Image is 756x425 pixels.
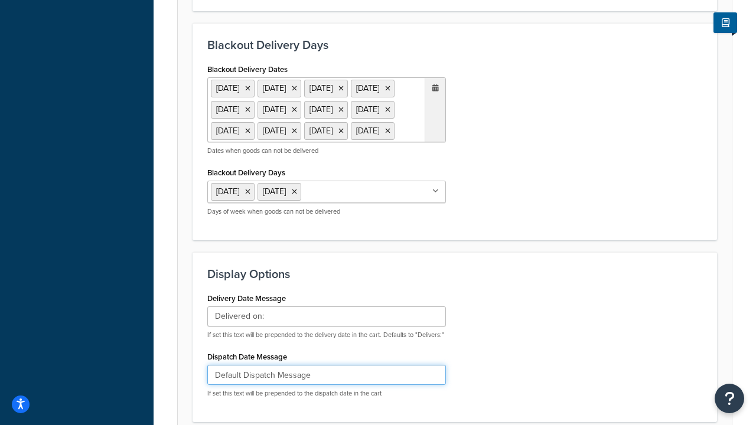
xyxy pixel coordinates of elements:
[207,207,446,216] p: Days of week when goods can not be delivered
[351,80,395,97] li: [DATE]
[258,80,301,97] li: [DATE]
[211,80,255,97] li: [DATE]
[304,122,348,140] li: [DATE]
[351,101,395,119] li: [DATE]
[211,122,255,140] li: [DATE]
[207,168,285,177] label: Blackout Delivery Days
[207,38,702,51] h3: Blackout Delivery Days
[258,122,301,140] li: [DATE]
[207,146,446,155] p: Dates when goods can not be delivered
[207,65,288,74] label: Blackout Delivery Dates
[207,352,287,361] label: Dispatch Date Message
[211,101,255,119] li: [DATE]
[207,267,702,280] h3: Display Options
[263,185,286,198] span: [DATE]
[715,384,744,413] button: Open Resource Center
[351,122,395,140] li: [DATE]
[207,294,286,303] label: Delivery Date Message
[304,80,348,97] li: [DATE]
[207,306,446,326] input: Delivers:
[713,12,737,33] button: Show Help Docs
[207,331,446,339] p: If set this text will be prepended to the delivery date in the cart. Defaults to "Delivers:"
[207,389,446,398] p: If set this text will be prepended to the dispatch date in the cart
[216,185,239,198] span: [DATE]
[258,101,301,119] li: [DATE]
[304,101,348,119] li: [DATE]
